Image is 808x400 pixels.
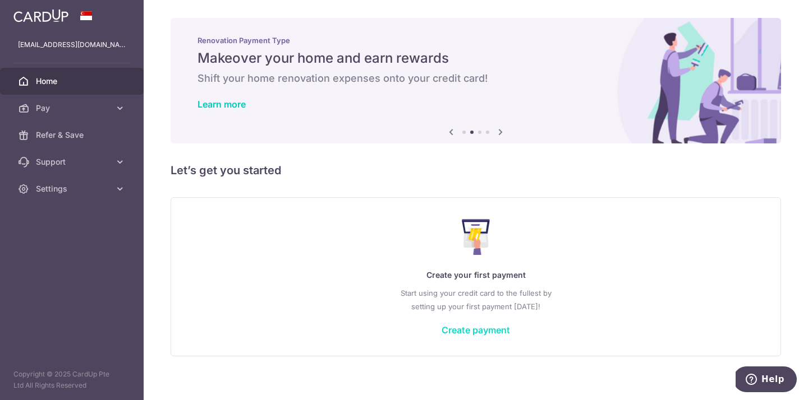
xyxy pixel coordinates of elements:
p: Start using your credit card to the fullest by setting up your first payment [DATE]! [194,286,758,313]
span: Home [36,76,110,87]
p: Create your first payment [194,268,758,282]
iframe: Opens a widget where you can find more information [736,366,797,394]
img: CardUp [13,9,68,22]
h5: Makeover your home and earn rewards [198,49,754,67]
span: Support [36,156,110,168]
a: Learn more [198,99,246,110]
h5: Let’s get you started [171,161,781,179]
h6: Shift your home renovation expenses onto your credit card! [198,72,754,85]
p: [EMAIL_ADDRESS][DOMAIN_NAME] [18,39,126,50]
p: Renovation Payment Type [198,36,754,45]
a: Create payment [442,324,510,336]
img: Renovation banner [171,18,781,143]
span: Refer & Save [36,129,110,141]
span: Pay [36,103,110,114]
span: Settings [36,183,110,194]
img: Make Payment [462,219,490,255]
